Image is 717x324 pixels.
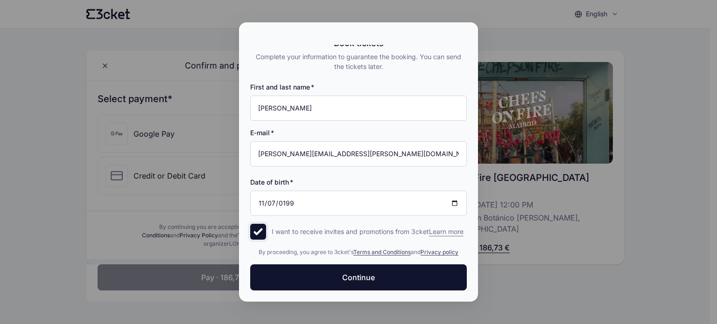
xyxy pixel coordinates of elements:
a: Privacy policy [421,248,458,255]
div: Complete your information to guarantee the booking. You can send the tickets later. [250,52,467,71]
label: E-mail [250,128,274,138]
input: Date of birth [250,191,467,216]
input: E-mail [250,141,467,166]
span: Learn more [429,227,464,236]
div: By proceeding, you agree to 3cket's and [250,248,467,257]
label: First and last name [250,83,314,92]
p: I want to receive invites and promotions from 3cket [272,227,464,236]
a: Terms and Conditions [353,248,411,255]
label: Date of birth [250,178,293,187]
span: Continue [342,272,375,283]
button: Continue [250,264,467,290]
input: First and last name [250,96,467,121]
